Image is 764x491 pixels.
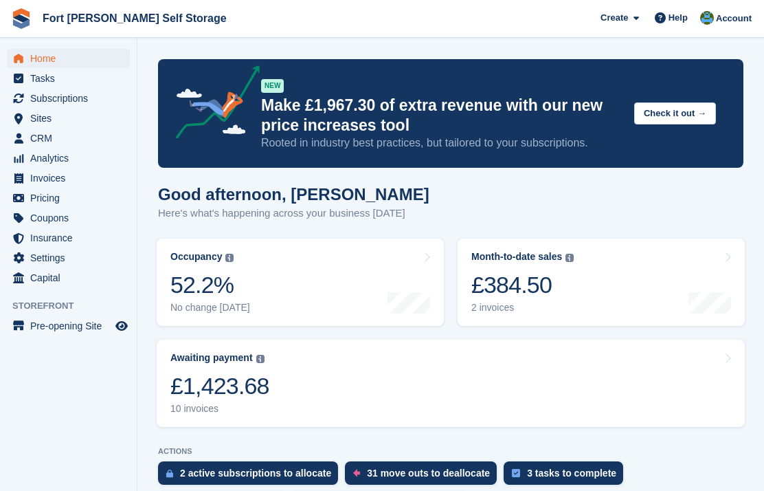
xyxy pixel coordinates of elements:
span: Insurance [30,228,113,248]
p: Rooted in industry best practices, but tailored to your subscriptions. [261,135,623,151]
a: menu [7,149,130,168]
img: active_subscription_to_allocate_icon-d502201f5373d7db506a760aba3b589e785aa758c864c3986d89f69b8ff3... [166,469,173,478]
a: menu [7,49,130,68]
a: menu [7,268,130,287]
img: icon-info-grey-7440780725fd019a000dd9b08b2336e03edf1995a4989e88bcd33f0948082b44.svg [225,254,234,262]
div: 2 invoices [471,302,574,314]
div: 2 active subscriptions to allocate [180,468,331,479]
a: Fort [PERSON_NAME] Self Storage [37,7,232,30]
a: Preview store [113,318,130,334]
div: Awaiting payment [170,352,253,364]
a: menu [7,129,130,148]
a: menu [7,228,130,248]
span: CRM [30,129,113,148]
span: Tasks [30,69,113,88]
a: Month-to-date sales £384.50 2 invoices [458,239,745,326]
span: Home [30,49,113,68]
div: £384.50 [471,271,574,299]
span: Help [668,11,688,25]
a: menu [7,188,130,208]
div: 52.2% [170,271,250,299]
a: menu [7,109,130,128]
h1: Good afternoon, [PERSON_NAME] [158,185,429,204]
a: menu [7,69,130,88]
div: 31 move outs to deallocate [367,468,490,479]
span: Settings [30,248,113,268]
div: No change [DATE] [170,302,250,314]
span: Analytics [30,149,113,168]
span: Create [600,11,628,25]
a: menu [7,208,130,228]
div: Occupancy [170,251,222,263]
a: menu [7,316,130,336]
div: Month-to-date sales [471,251,562,263]
button: Check it out → [634,102,716,125]
span: Pricing [30,188,113,208]
span: Sites [30,109,113,128]
img: task-75834270c22a3079a89374b754ae025e5fb1db73e45f91037f5363f120a921f8.svg [512,469,520,477]
p: Make £1,967.30 of extra revenue with our new price increases tool [261,96,623,135]
div: 3 tasks to complete [527,468,616,479]
img: price-adjustments-announcement-icon-8257ccfd72463d97f412b2fc003d46551f7dbcb40ab6d574587a9cd5c0d94... [164,65,260,144]
img: icon-info-grey-7440780725fd019a000dd9b08b2336e03edf1995a4989e88bcd33f0948082b44.svg [565,254,574,262]
a: Occupancy 52.2% No change [DATE] [157,239,444,326]
span: Subscriptions [30,89,113,108]
img: icon-info-grey-7440780725fd019a000dd9b08b2336e03edf1995a4989e88bcd33f0948082b44.svg [256,355,265,363]
span: Capital [30,268,113,287]
span: Invoices [30,168,113,188]
a: Awaiting payment £1,423.68 10 invoices [157,340,745,427]
img: Alex [700,11,714,25]
span: Pre-opening Site [30,316,113,336]
span: Coupons [30,208,113,228]
span: Storefront [12,299,137,313]
p: Here's what's happening across your business [DATE] [158,206,429,221]
div: NEW [261,79,284,93]
div: £1,423.68 [170,372,269,400]
img: move_outs_to_deallocate_icon-f764333ba52eb49d3ac5e1228854f67142a1ed5810a6f6cc68b1a99e826820c5.svg [353,469,360,477]
a: menu [7,168,130,188]
p: ACTIONS [158,447,743,456]
img: stora-icon-8386f47178a22dfd0bd8f6a31ec36ba5ce8667c1dd55bd0f319d3a0aa187defe.svg [11,8,32,29]
span: Account [716,12,752,25]
a: menu [7,248,130,268]
a: menu [7,89,130,108]
div: 10 invoices [170,403,269,415]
